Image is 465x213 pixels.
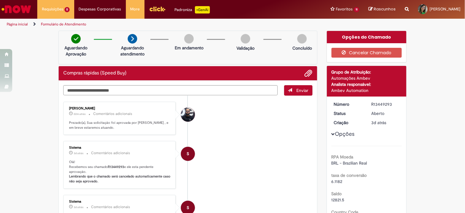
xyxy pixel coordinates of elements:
div: [PERSON_NAME] [69,107,171,110]
time: 26/08/2025 15:59:24 [371,120,386,125]
b: Lembrando que o chamado será cancelado automaticamente caso não seja aprovado. [69,174,171,184]
time: 29/08/2025 10:12:38 [74,112,86,116]
img: click_logo_yellow_360x200.png [149,4,166,13]
span: More [130,6,140,12]
b: Saldo [331,191,342,196]
div: Analista responsável: [331,81,402,87]
p: Concluído [292,45,312,51]
div: Sistema [69,146,171,150]
img: img-circle-grey.png [241,34,250,44]
div: System [181,147,195,161]
p: Aguardando Aprovação [61,45,91,57]
div: Padroniza [175,6,210,13]
span: 5 [64,7,70,12]
img: ServiceNow [1,3,32,15]
p: +GenAi [195,6,210,13]
div: Grupo de Atribuição: [331,69,402,75]
img: img-circle-grey.png [297,34,307,44]
p: Validação [236,45,254,51]
span: 3d atrás [371,120,386,125]
a: Formulário de Atendimento [41,22,86,27]
img: check-circle-green.png [71,34,81,44]
p: Prezado(a), Sua solicitação foi aprovada por [PERSON_NAME] , e em breve estaremos atuando. [69,120,171,130]
p: Olá! Recebemos seu chamado e ele esta pendente aprovação. [69,160,171,184]
p: Aguardando atendimento [118,45,147,57]
span: Favoritos [336,6,353,12]
p: Em andamento [175,45,203,51]
div: Ambev Automation [331,87,402,93]
span: BRL - Brazilian Real [331,160,367,166]
div: R13449293 [371,101,400,107]
button: Adicionar anexos [305,69,313,77]
b: R13449293 [108,165,124,169]
span: S [187,146,189,161]
img: img-circle-grey.png [184,34,194,44]
span: Enviar [297,88,309,93]
div: Aberto [371,110,400,116]
span: Despesas Corporativas [79,6,121,12]
span: 6.1182 [331,179,342,184]
dt: Status [329,110,367,116]
div: Lucas Agenor Da Mota Cunha [181,108,195,122]
textarea: Digite sua mensagem aqui... [63,85,278,96]
time: 26/08/2025 15:59:33 [74,205,83,209]
span: 12821.5 [331,197,345,203]
button: Enviar [284,85,313,96]
span: 3d atrás [74,151,83,155]
span: [PERSON_NAME] [430,6,460,12]
time: 26/08/2025 15:59:37 [74,151,83,155]
a: Página inicial [7,22,28,27]
small: Comentários adicionais [93,111,132,116]
span: Requisições [42,6,63,12]
dt: Criação [329,120,367,126]
img: arrow-next.png [128,34,137,44]
h2: Compras rápidas (Speed Buy) Histórico de tíquete [63,70,126,76]
span: 22m atrás [74,112,86,116]
b: RPA Moeda [331,154,353,160]
span: 3d atrás [74,205,83,209]
ul: Trilhas de página [5,19,306,30]
b: taxa de conversão [331,173,367,178]
div: Opções do Chamado [327,31,407,43]
span: 11 [354,7,359,12]
small: Comentários adicionais [91,150,130,156]
small: Comentários adicionais [91,204,130,210]
div: 26/08/2025 15:59:24 [371,120,400,126]
button: Cancelar Chamado [331,48,402,58]
a: Rascunhos [368,6,396,12]
div: Automações Ambev [331,75,402,81]
dt: Número [329,101,367,107]
span: Rascunhos [374,6,396,12]
div: Sistema [69,200,171,203]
